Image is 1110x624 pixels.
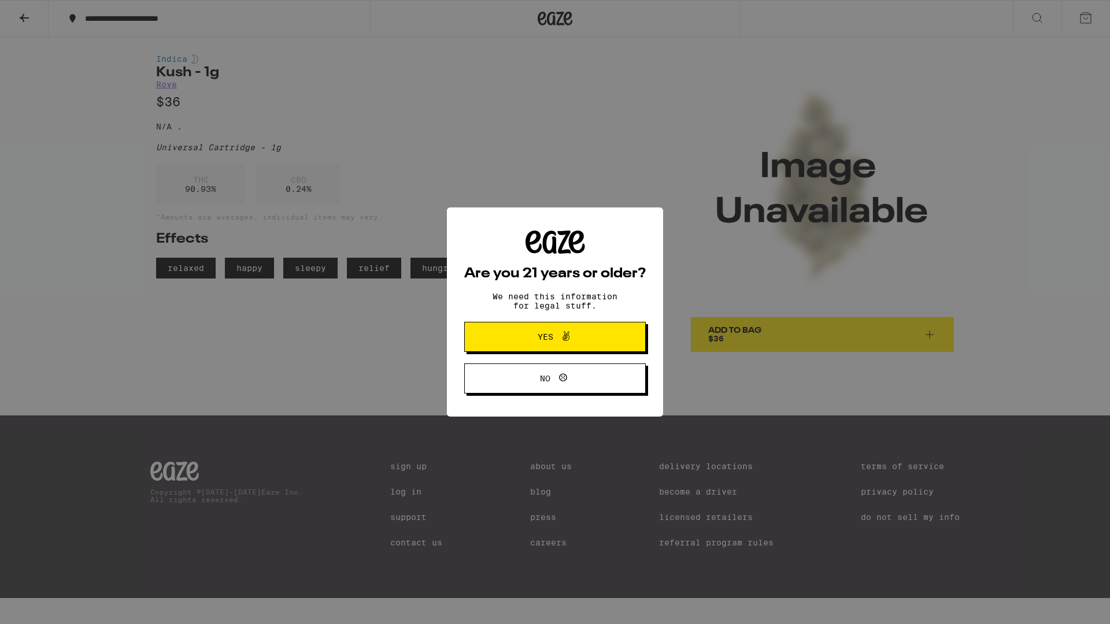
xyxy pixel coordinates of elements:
[464,363,646,393] button: No
[464,322,646,352] button: Yes
[1038,589,1098,618] iframe: Opens a widget where you can find more information
[464,267,646,281] h2: Are you 21 years or older?
[540,374,550,382] span: No
[538,333,553,341] span: Yes
[483,292,627,310] p: We need this information for legal stuff.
